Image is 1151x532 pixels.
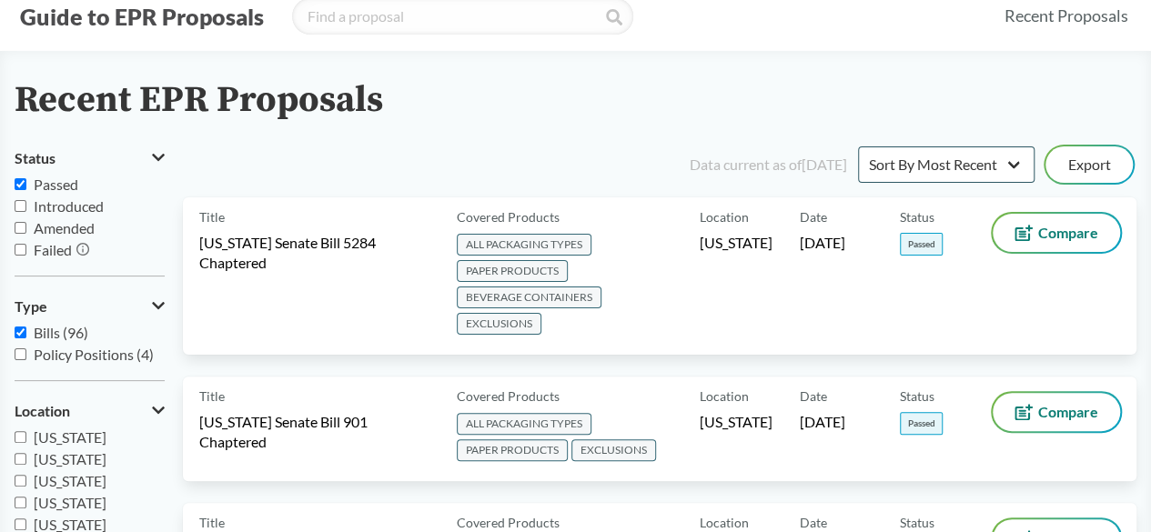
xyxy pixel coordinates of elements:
[15,348,26,360] input: Policy Positions (4)
[34,324,88,341] span: Bills (96)
[199,412,435,452] span: [US_STATE] Senate Bill 901 Chaptered
[457,207,560,226] span: Covered Products
[900,386,934,406] span: Status
[15,244,26,256] input: Failed
[15,497,26,508] input: [US_STATE]
[15,178,26,190] input: Passed
[15,222,26,234] input: Amended
[15,291,165,322] button: Type
[1038,405,1098,419] span: Compare
[900,207,934,226] span: Status
[457,234,591,256] span: ALL PACKAGING TYPES
[700,386,749,406] span: Location
[993,214,1120,252] button: Compare
[15,403,70,419] span: Location
[1045,146,1133,183] button: Export
[34,450,106,467] span: [US_STATE]
[15,143,165,174] button: Status
[34,241,72,258] span: Failed
[15,326,26,338] input: Bills (96)
[457,386,560,406] span: Covered Products
[900,513,934,532] span: Status
[800,207,827,226] span: Date
[993,393,1120,431] button: Compare
[457,260,568,282] span: PAPER PRODUCTS
[15,298,47,315] span: Type
[15,518,26,530] input: [US_STATE]
[34,494,106,511] span: [US_STATE]
[700,513,749,532] span: Location
[457,286,601,308] span: BEVERAGE CONTAINERS
[1038,226,1098,240] span: Compare
[34,219,95,236] span: Amended
[34,346,154,363] span: Policy Positions (4)
[700,233,772,253] span: [US_STATE]
[15,431,26,443] input: [US_STATE]
[34,472,106,489] span: [US_STATE]
[15,475,26,487] input: [US_STATE]
[15,200,26,212] input: Introduced
[800,233,845,253] span: [DATE]
[199,207,225,226] span: Title
[571,439,656,461] span: EXCLUSIONS
[800,412,845,432] span: [DATE]
[800,513,827,532] span: Date
[800,386,827,406] span: Date
[15,453,26,465] input: [US_STATE]
[690,154,847,176] div: Data current as of [DATE]
[700,207,749,226] span: Location
[199,386,225,406] span: Title
[34,197,104,215] span: Introduced
[199,233,435,273] span: [US_STATE] Senate Bill 5284 Chaptered
[15,2,269,31] button: Guide to EPR Proposals
[15,396,165,427] button: Location
[34,428,106,446] span: [US_STATE]
[457,513,560,532] span: Covered Products
[34,176,78,193] span: Passed
[900,233,943,256] span: Passed
[457,439,568,461] span: PAPER PRODUCTS
[700,412,772,432] span: [US_STATE]
[457,413,591,435] span: ALL PACKAGING TYPES
[15,150,56,166] span: Status
[15,80,383,121] h2: Recent EPR Proposals
[457,313,541,335] span: EXCLUSIONS
[900,412,943,435] span: Passed
[199,513,225,532] span: Title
